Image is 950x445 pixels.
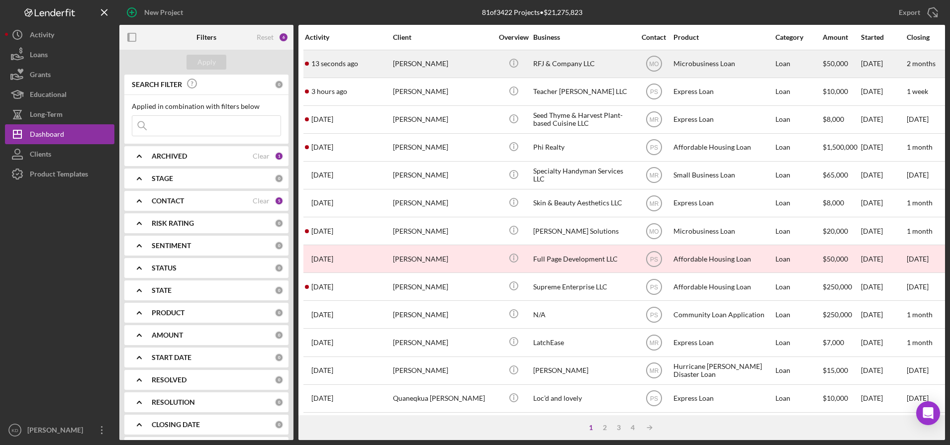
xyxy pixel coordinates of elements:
div: $250,000 [823,273,860,300]
div: [PERSON_NAME] [25,420,90,443]
div: [DATE] [861,301,906,328]
time: 2025-08-08 21:34 [311,115,333,123]
text: MR [649,200,659,207]
text: KD [11,428,18,433]
div: Long-Term [30,104,63,127]
b: STATE [152,286,172,294]
div: [PERSON_NAME] [393,301,492,328]
button: Activity [5,25,114,45]
div: Affordable Housing Loan [673,273,773,300]
div: Client [393,33,492,41]
div: [PERSON_NAME] [393,357,492,384]
time: [DATE] [907,366,929,374]
div: 0 [275,80,284,89]
div: Loan [775,51,822,77]
time: 2025-08-04 22:35 [311,366,333,374]
div: 0 [275,286,284,295]
time: 1 month [907,227,933,235]
div: Loan [775,301,822,328]
b: Filters [196,33,216,41]
div: $65,000 [823,162,860,188]
div: Phi Realty [533,134,633,161]
div: [PERSON_NAME] [393,246,492,272]
div: [DATE] [861,413,906,440]
div: N/A [533,301,633,328]
div: 0 [275,398,284,407]
a: Long-Term [5,104,114,124]
button: Educational [5,85,114,104]
b: ARCHIVED [152,152,187,160]
div: [PERSON_NAME] [393,218,492,244]
div: [DATE] [861,79,906,105]
div: $1,500,000 [823,134,860,161]
text: MR [649,367,659,374]
b: CLOSING DATE [152,421,200,429]
div: $8,000 [823,106,860,133]
div: $20,000 [823,218,860,244]
text: MR [649,116,659,123]
text: PS [650,283,658,290]
time: 1 month [907,143,933,151]
button: KD[PERSON_NAME] [5,420,114,440]
div: $250,000 [823,301,860,328]
div: [PERSON_NAME] [393,190,492,216]
div: 0 [275,264,284,272]
div: Category [775,33,822,41]
div: 3 [612,424,626,432]
div: [PERSON_NAME] [393,106,492,133]
text: PS [650,256,658,263]
text: PS [650,311,658,318]
div: $7,000 [823,329,860,356]
div: [PERSON_NAME] [393,413,492,440]
b: RISK RATING [152,219,194,227]
div: LatchEase [533,329,633,356]
time: 2025-08-05 20:01 [311,255,333,263]
div: [PERSON_NAME] or E's, LLC [533,413,633,440]
div: 0 [275,174,284,183]
div: Loan [775,134,822,161]
div: [PERSON_NAME] [393,134,492,161]
text: MR [649,340,659,347]
div: Loan [775,190,822,216]
b: STAGE [152,175,173,182]
button: Export [889,2,945,22]
div: 1 [275,152,284,161]
div: Express Loan [673,385,773,412]
div: Express Loan [673,329,773,356]
div: Full Page Development LLC [533,246,633,272]
div: 6 [279,32,288,42]
div: Product [673,33,773,41]
div: 0 [275,308,284,317]
time: [DATE] [907,394,929,402]
time: 2025-08-07 14:23 [311,227,333,235]
div: Overview [495,33,532,41]
div: Express Loan [673,79,773,105]
button: Dashboard [5,124,114,144]
a: Product Templates [5,164,114,184]
div: [PERSON_NAME] Solutions [533,218,633,244]
div: [PERSON_NAME] [393,273,492,300]
button: Loans [5,45,114,65]
div: [DATE] [861,329,906,356]
div: Microbusiness Loan [673,51,773,77]
b: SEARCH FILTER [132,81,182,89]
div: [DATE] [861,162,906,188]
div: Grants [30,65,51,87]
b: STATUS [152,264,177,272]
time: 2025-08-04 22:16 [311,394,333,402]
button: Grants [5,65,114,85]
div: Product Templates [30,164,88,186]
div: $8,000 [823,190,860,216]
text: PS [650,395,658,402]
div: [DATE] [861,51,906,77]
div: 0 [275,375,284,384]
div: 0 [275,331,284,340]
a: Clients [5,144,114,164]
b: CONTACT [152,197,184,205]
div: 4 [626,424,640,432]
